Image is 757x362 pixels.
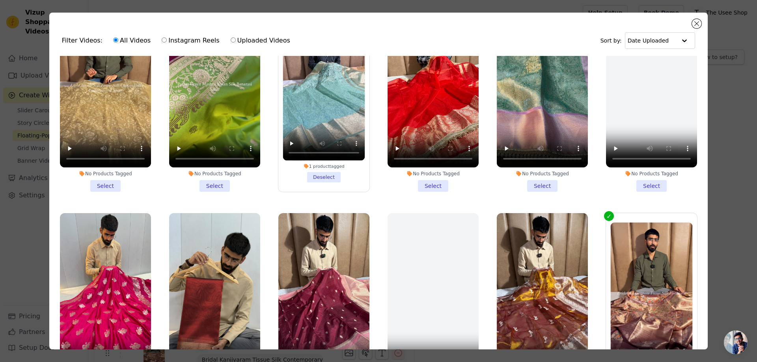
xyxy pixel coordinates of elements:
[62,32,295,50] div: Filter Videos:
[230,35,291,46] label: Uploaded Videos
[497,171,588,177] div: No Products Tagged
[724,330,748,354] a: Open chat
[169,171,260,177] div: No Products Tagged
[283,163,365,169] div: 1 product tagged
[161,35,220,46] label: Instagram Reels
[692,19,701,28] button: Close modal
[388,171,479,177] div: No Products Tagged
[113,35,151,46] label: All Videos
[60,171,151,177] div: No Products Tagged
[606,171,697,177] div: No Products Tagged
[600,32,695,49] div: Sort by:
